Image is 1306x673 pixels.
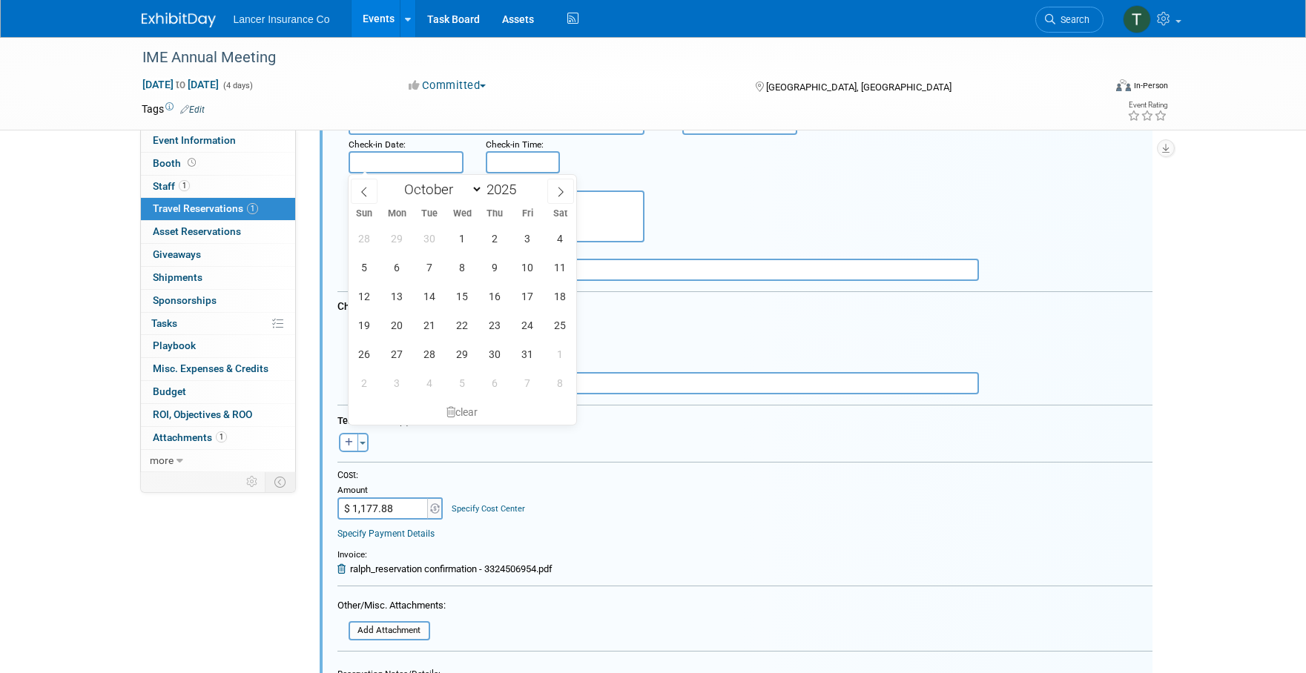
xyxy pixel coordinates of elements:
span: November 5, 2025 [448,368,477,397]
span: October 20, 2025 [383,311,412,339]
div: Amount [337,485,445,498]
span: Fri [511,209,544,219]
span: October 16, 2025 [481,282,509,311]
span: October 9, 2025 [481,253,509,282]
small: : [349,139,406,150]
span: Playbook [153,339,196,351]
span: Sun [349,209,381,219]
span: Staff [153,180,190,192]
img: Format-Inperson.png [1116,79,1131,91]
span: October 27, 2025 [383,339,412,368]
a: Tasks [141,313,295,335]
div: clear [349,400,577,425]
span: October 21, 2025 [415,311,444,339]
select: Month [398,180,483,199]
span: October 5, 2025 [350,253,379,282]
span: October 31, 2025 [513,339,542,368]
span: October 29, 2025 [448,339,477,368]
a: Giveaways [141,244,295,266]
span: November 8, 2025 [546,368,575,397]
a: ROI, Objectives & ROO [141,404,295,426]
span: Booth [153,157,199,169]
span: more [150,454,174,466]
a: Asset Reservations [141,221,295,243]
span: October 26, 2025 [350,339,379,368]
span: October 4, 2025 [546,224,575,253]
a: Specify Cost Center [452,504,525,514]
span: October 30, 2025 [481,339,509,368]
td: Tags [142,102,205,116]
span: September 29, 2025 [383,224,412,253]
a: Travel Reservations1 [141,198,295,220]
span: Asset Reservations [153,225,241,237]
span: 1 [247,203,258,214]
span: November 7, 2025 [513,368,542,397]
div: Event Rating [1127,102,1167,109]
span: Search [1055,14,1089,25]
span: October 17, 2025 [513,282,542,311]
span: Misc. Expenses & Credits [153,362,268,374]
div: Other/Misc. Attachments: [337,599,446,616]
span: September 30, 2025 [415,224,444,253]
a: Misc. Expenses & Credits [141,358,295,380]
input: Year [483,181,527,198]
div: In-Person [1133,80,1168,91]
span: October 14, 2025 [415,282,444,311]
a: Booth [141,153,295,175]
span: (4 days) [222,81,253,90]
span: Lancer Insurance Co [234,13,330,25]
div: Cost: [337,469,1152,482]
span: November 6, 2025 [481,368,509,397]
span: 1 [179,180,190,191]
span: Budget [153,385,186,397]
span: October 15, 2025 [448,282,477,311]
a: Playbook [141,335,295,357]
span: November 3, 2025 [383,368,412,397]
span: Event Information [153,134,236,146]
span: September 28, 2025 [350,224,379,253]
span: November 4, 2025 [415,368,444,397]
small: : [486,139,544,150]
td: Personalize Event Tab Strip [240,472,266,491]
a: more [141,450,295,472]
a: Attachments1 [141,427,295,449]
span: October 23, 2025 [481,311,509,339]
span: [GEOGRAPHIC_DATA], [GEOGRAPHIC_DATA] [766,82,952,93]
div: IME Annual Meeting [137,44,1081,71]
span: October 2, 2025 [481,224,509,253]
a: Shipments [141,267,295,289]
a: Specify Payment Details [337,528,435,539]
a: Remove Attachment [337,563,350,574]
span: Thu [478,209,511,219]
span: Giveaways [153,248,201,260]
span: November 2, 2025 [350,368,379,397]
span: October 8, 2025 [448,253,477,282]
div: Invoice: [337,549,553,563]
span: Check-out [337,300,385,312]
span: Tasks [151,317,177,329]
span: October 22, 2025 [448,311,477,339]
span: Mon [380,209,413,219]
span: ralph_reservation confirmation - 3324506954.pdf [350,563,553,574]
span: October 1, 2025 [448,224,477,253]
span: 1 [216,431,227,442]
span: October 19, 2025 [350,311,379,339]
span: October 24, 2025 [513,311,542,339]
span: October 18, 2025 [546,282,575,311]
span: October 10, 2025 [513,253,542,282]
a: Event Information [141,130,295,152]
span: Check-in Date [349,139,403,150]
span: Sat [544,209,576,219]
span: October 6, 2025 [383,253,412,282]
img: Terrence Forrest [1123,5,1151,33]
a: Staff1 [141,176,295,198]
span: ROI, Objectives & ROO [153,408,252,420]
button: Committed [403,78,492,93]
body: Rich Text Area. Press ALT-0 for help. [8,6,794,20]
span: Tue [413,209,446,219]
span: October 25, 2025 [546,311,575,339]
span: October 28, 2025 [415,339,444,368]
span: Shipments [153,271,202,283]
span: to [174,79,188,90]
div: Event Format [1016,77,1169,99]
